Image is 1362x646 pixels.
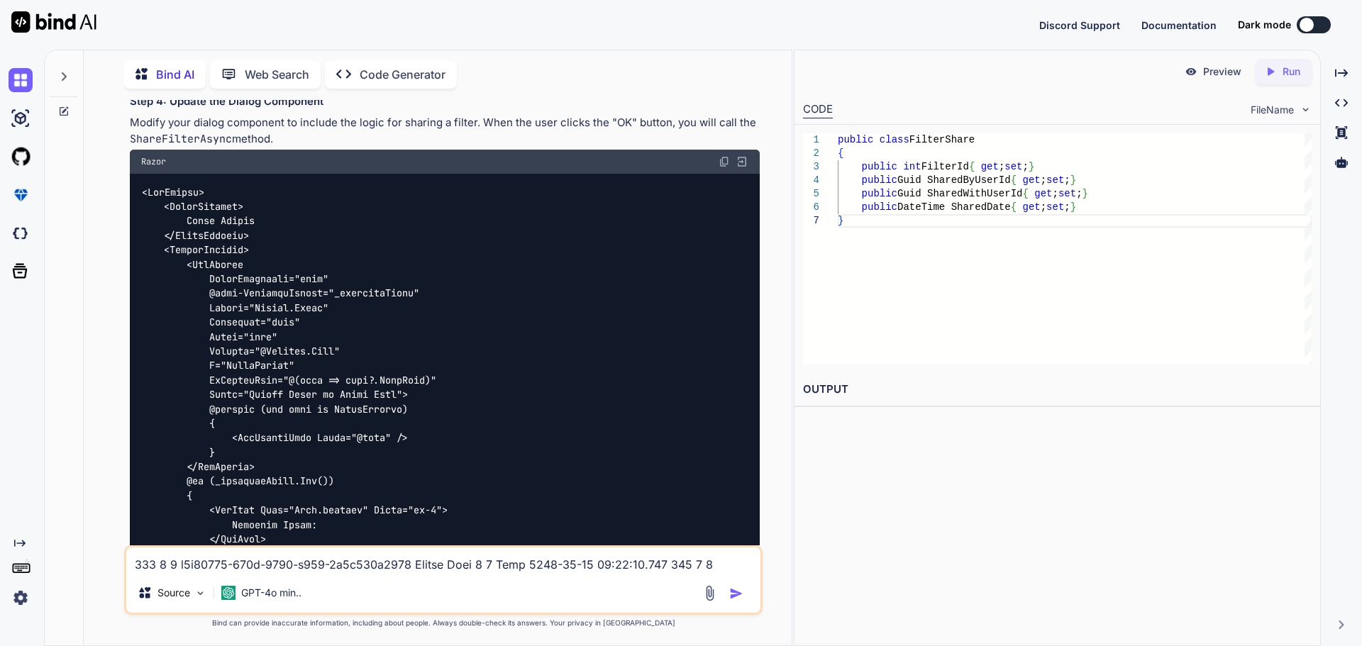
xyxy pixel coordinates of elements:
[130,132,232,146] code: ShareFilterAsync
[803,101,833,118] div: CODE
[921,161,968,172] span: FilterId
[1029,161,1034,172] span: }
[861,188,897,199] span: public
[1004,161,1022,172] span: set
[221,586,236,600] img: GPT-4o mini
[1039,19,1120,31] span: Discord Support
[156,66,194,83] p: Bind AI
[702,585,718,601] img: attachment
[909,134,974,145] span: FilterShare
[1141,19,1217,31] span: Documentation
[897,188,1022,199] span: Guid SharedWithUserId
[861,174,897,186] span: public
[838,215,843,226] span: }
[1039,18,1120,33] button: Discord Support
[1300,104,1312,116] img: chevron down
[838,134,873,145] span: public
[1010,201,1016,213] span: {
[1070,201,1075,213] span: }
[9,221,33,245] img: darkCloudIdeIcon
[803,214,819,228] div: 7
[241,586,301,600] p: GPT-4o min..
[9,145,33,169] img: githubLight
[1022,188,1028,199] span: {
[803,147,819,160] div: 2
[1022,201,1040,213] span: get
[736,155,748,168] img: Open in Browser
[157,586,190,600] p: Source
[903,161,921,172] span: int
[1070,174,1075,186] span: }
[130,94,760,110] h3: Step 4: Update the Dialog Component
[1203,65,1241,79] p: Preview
[803,160,819,174] div: 3
[1022,174,1040,186] span: get
[1040,174,1046,186] span: ;
[9,586,33,610] img: settings
[124,618,763,628] p: Bind can provide inaccurate information, including about people. Always double-check its answers....
[1141,18,1217,33] button: Documentation
[794,373,1320,406] h2: OUTPUT
[861,201,897,213] span: public
[897,201,1011,213] span: DateTime SharedDate
[1064,174,1070,186] span: ;
[1046,201,1064,213] span: set
[1064,201,1070,213] span: ;
[1238,18,1291,32] span: Dark mode
[1082,188,1087,199] span: }
[194,587,206,599] img: Pick Models
[1058,188,1076,199] span: set
[360,66,445,83] p: Code Generator
[803,187,819,201] div: 5
[803,133,819,147] div: 1
[1251,103,1294,117] span: FileName
[980,161,998,172] span: get
[861,161,897,172] span: public
[9,183,33,207] img: premium
[1283,65,1300,79] p: Run
[9,106,33,130] img: ai-studio
[245,66,309,83] p: Web Search
[1185,65,1197,78] img: preview
[729,586,743,601] img: icon
[11,11,96,33] img: Bind AI
[1052,188,1058,199] span: ;
[130,115,760,147] p: Modify your dialog component to include the logic for sharing a filter. When the user clicks the ...
[999,161,1004,172] span: ;
[1046,174,1064,186] span: set
[1010,174,1016,186] span: {
[897,174,1011,186] span: Guid SharedByUserId
[9,68,33,92] img: chat
[803,174,819,187] div: 4
[1076,188,1082,199] span: ;
[1034,188,1052,199] span: get
[838,147,843,159] span: {
[141,156,166,167] span: Razor
[1022,161,1028,172] span: ;
[969,161,975,172] span: {
[879,134,909,145] span: class
[803,201,819,214] div: 6
[719,156,730,167] img: copy
[1040,201,1046,213] span: ;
